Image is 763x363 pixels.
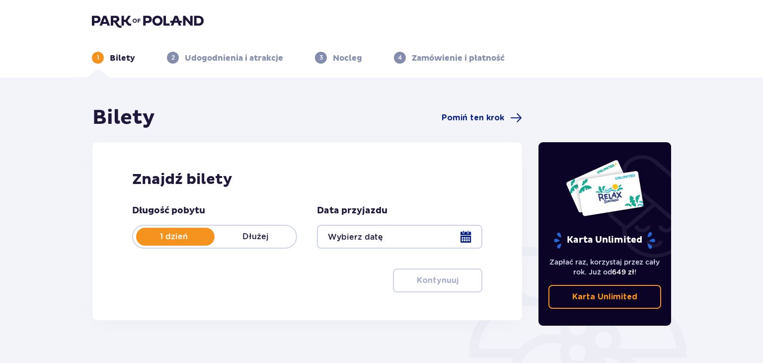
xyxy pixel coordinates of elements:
p: Zapłać raz, korzystaj przez cały rok. Już od ! [548,257,662,277]
p: 4 [398,53,402,62]
div: 3Nocleg [315,52,362,64]
p: 2 [171,53,175,62]
p: Bilety [110,53,135,64]
p: Zamówienie i płatność [412,53,505,64]
p: Dłużej [215,231,296,242]
a: Pomiń ten krok [442,112,522,124]
div: 1Bilety [92,52,135,64]
p: 3 [319,53,323,62]
p: Karta Unlimited [572,291,637,302]
img: Park of Poland logo [92,14,204,28]
p: 1 dzień [133,231,215,242]
p: Data przyjazdu [317,205,387,217]
h1: Bilety [92,105,155,130]
p: Nocleg [333,53,362,64]
button: Kontynuuj [393,269,482,292]
h2: Znajdź bilety [132,170,482,189]
p: Długość pobytu [132,205,205,217]
div: 4Zamówienie i płatność [394,52,505,64]
p: Udogodnienia i atrakcje [185,53,283,64]
p: Kontynuuj [417,275,458,286]
a: Karta Unlimited [548,285,662,309]
div: 2Udogodnienia i atrakcje [167,52,283,64]
span: Pomiń ten krok [442,112,504,123]
img: Dwie karty całoroczne do Suntago z napisem 'UNLIMITED RELAX', na białym tle z tropikalnymi liśćmi... [565,159,644,217]
p: 1 [97,53,99,62]
span: 649 zł [612,268,634,276]
p: Karta Unlimited [553,232,656,249]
